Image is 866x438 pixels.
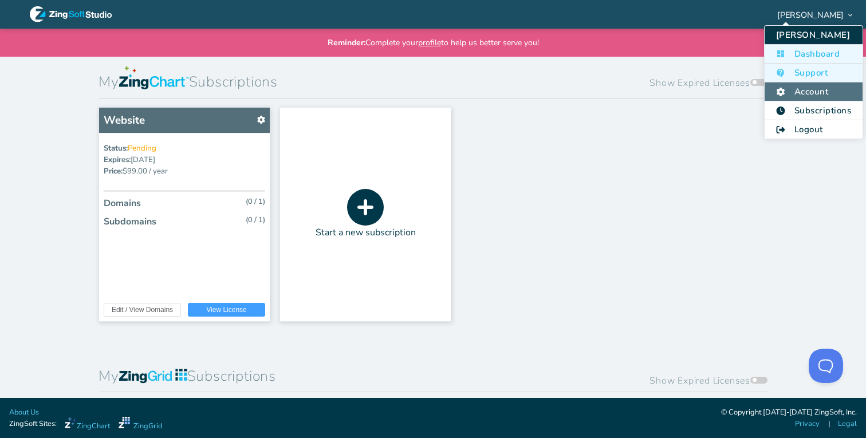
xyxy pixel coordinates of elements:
strong: Reminder: [328,37,365,48]
h5: (0 / 1) [246,196,265,210]
button: Edit / View Domains [104,303,181,317]
button: View License [188,303,265,317]
span: ZingSoft Sites: [9,419,57,429]
span: $99.00 / year [123,166,168,176]
span: Pending [128,143,156,153]
li: Account [765,82,863,101]
a: ZingChart [65,417,110,432]
h2: My Subscriptions [99,64,278,93]
h2: My Subscriptions [99,366,276,388]
label: Show Expired Licenses [649,62,767,90]
h5: Price: [104,166,265,177]
iframe: Help Scout Beacon - Open [809,349,843,383]
span: [PERSON_NAME] [776,29,850,41]
a: Legal [838,419,857,429]
li: Logout [765,120,863,139]
li: Subscriptions [765,101,863,120]
a: ZingGrid [119,417,162,432]
div: © Copyright [DATE]-[DATE] ZingSoft, Inc. [721,407,857,419]
span: Expires: [104,155,131,165]
h3: Website [104,112,145,128]
span: [DATE] [131,155,155,165]
li: Support [765,64,863,82]
a: Privacy [795,419,820,429]
h5: (0 / 1) [246,215,265,228]
p: Complete your to help us better serve you! [328,37,539,49]
span: View License [206,306,247,313]
h4: Domains [104,196,141,210]
div: [PERSON_NAME] [775,10,852,18]
a: About Us [9,407,39,418]
a: profile [418,37,441,48]
span: [PERSON_NAME] [777,11,844,19]
h5: Status: [104,143,265,155]
div: Start a new subscription [316,226,416,239]
label: Show Expired Licenses [649,360,767,388]
li: Dashboard [765,45,863,64]
span: Edit / View Domains [112,306,173,313]
span: | [828,419,830,429]
ul: [PERSON_NAME] [765,26,863,139]
h4: Subdomains [104,215,156,228]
